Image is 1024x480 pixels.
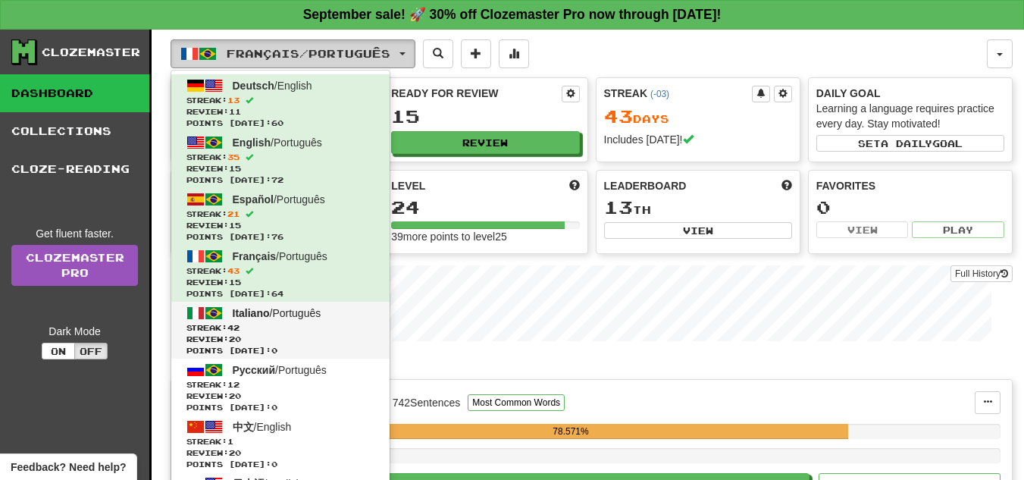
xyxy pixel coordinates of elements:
[816,86,1004,101] div: Daily Goal
[11,324,138,339] div: Dark Mode
[604,196,633,218] span: 13
[391,198,579,217] div: 24
[881,138,932,149] span: a daily
[171,74,390,131] a: Deutsch/EnglishStreak:13 Review:11Points [DATE]:60
[186,265,374,277] span: Streak:
[816,101,1004,131] div: Learning a language requires practice every day. Stay motivated!
[604,222,792,239] button: View
[186,288,374,300] span: Points [DATE]: 64
[391,131,579,154] button: Review
[391,178,425,193] span: Level
[171,39,415,68] button: Français/Português
[293,424,848,439] div: 78.571%
[186,174,374,186] span: Points [DATE]: 72
[391,229,579,244] div: 39 more points to level 25
[233,421,254,433] span: 中文
[233,193,325,205] span: / Português
[233,136,271,149] span: English
[171,131,390,188] a: English/PortuguêsStreak:35 Review:15Points [DATE]:72
[227,209,240,218] span: 21
[461,39,491,68] button: Add sentence to collection
[227,96,240,105] span: 13
[186,106,374,118] span: Review: 11
[74,343,108,359] button: Off
[604,178,687,193] span: Leaderboard
[604,132,792,147] div: Includes [DATE]!
[171,356,1013,372] p: In Progress
[499,39,529,68] button: More stats
[171,245,390,302] a: Français/PortuguêsStreak:43 Review:15Points [DATE]:64
[186,459,374,470] span: Points [DATE]: 0
[233,421,292,433] span: / English
[186,95,374,106] span: Streak:
[186,436,374,447] span: Streak:
[233,136,322,149] span: / Português
[233,80,312,92] span: / English
[42,45,140,60] div: Clozemaster
[781,178,792,193] span: This week in points, UTC
[186,345,374,356] span: Points [DATE]: 0
[186,334,374,345] span: Review: 20
[604,105,633,127] span: 43
[186,447,374,459] span: Review: 20
[227,47,390,60] span: Français / Português
[233,250,327,262] span: / Português
[233,364,327,376] span: / Português
[816,178,1004,193] div: Favorites
[233,307,270,319] span: Italiano
[186,391,374,402] span: Review: 20
[171,302,390,359] a: Italiano/PortuguêsStreak:42 Review:20Points [DATE]:0
[171,359,390,416] a: Русский/PortuguêsStreak:12 Review:20Points [DATE]:0
[604,107,792,127] div: Day s
[468,394,565,411] button: Most Common Words
[569,178,580,193] span: Score more points to level up
[227,323,240,332] span: 42
[816,221,909,238] button: View
[650,89,669,99] a: (-03)
[186,379,374,391] span: Streak:
[227,437,233,446] span: 1
[227,152,240,162] span: 35
[391,86,561,101] div: Ready for Review
[233,80,274,92] span: Deutsch
[393,395,461,410] div: 742 Sentences
[186,209,374,220] span: Streak:
[423,39,453,68] button: Search sentences
[186,402,374,413] span: Points [DATE]: 0
[186,220,374,231] span: Review: 15
[303,7,722,22] strong: September sale! 🚀 30% off Clozemaster Pro now through [DATE]!
[816,198,1004,217] div: 0
[233,307,321,319] span: / Português
[186,322,374,334] span: Streak:
[11,460,126,475] span: Open feedback widget
[42,343,75,359] button: On
[186,231,374,243] span: Points [DATE]: 76
[227,266,240,275] span: 43
[11,245,138,286] a: ClozemasterPro
[171,416,390,472] a: 中文/EnglishStreak:1 Review:20Points [DATE]:0
[950,265,1013,282] button: Full History
[912,221,1004,238] button: Play
[186,277,374,288] span: Review: 15
[11,226,138,241] div: Get fluent faster.
[186,118,374,129] span: Points [DATE]: 60
[233,193,274,205] span: Español
[171,188,390,245] a: Español/PortuguêsStreak:21 Review:15Points [DATE]:76
[604,86,752,101] div: Streak
[604,198,792,218] div: th
[233,364,276,376] span: Русский
[816,135,1004,152] button: Seta dailygoal
[233,250,277,262] span: Français
[186,152,374,163] span: Streak:
[186,163,374,174] span: Review: 15
[227,380,240,389] span: 12
[391,107,579,126] div: 15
